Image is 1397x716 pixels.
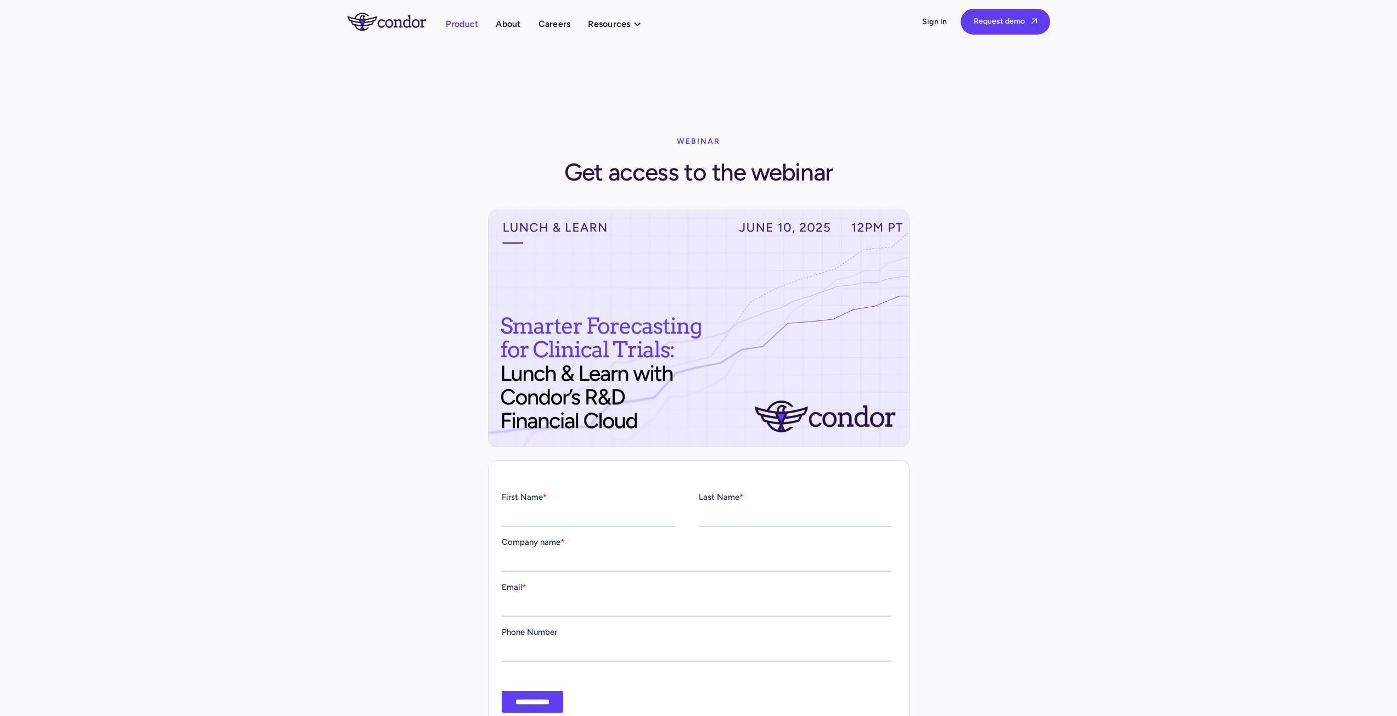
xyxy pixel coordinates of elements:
[922,16,947,27] a: Sign in
[496,16,520,31] a: About
[677,131,720,153] div: Webinar
[1031,18,1037,25] span: 
[588,16,630,31] div: Resources
[961,9,1050,35] a: Request demo
[446,16,479,31] a: Product
[347,13,446,30] a: home
[564,153,833,188] h1: Get access to the webinar
[538,16,571,31] a: Careers
[588,16,652,31] div: Resources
